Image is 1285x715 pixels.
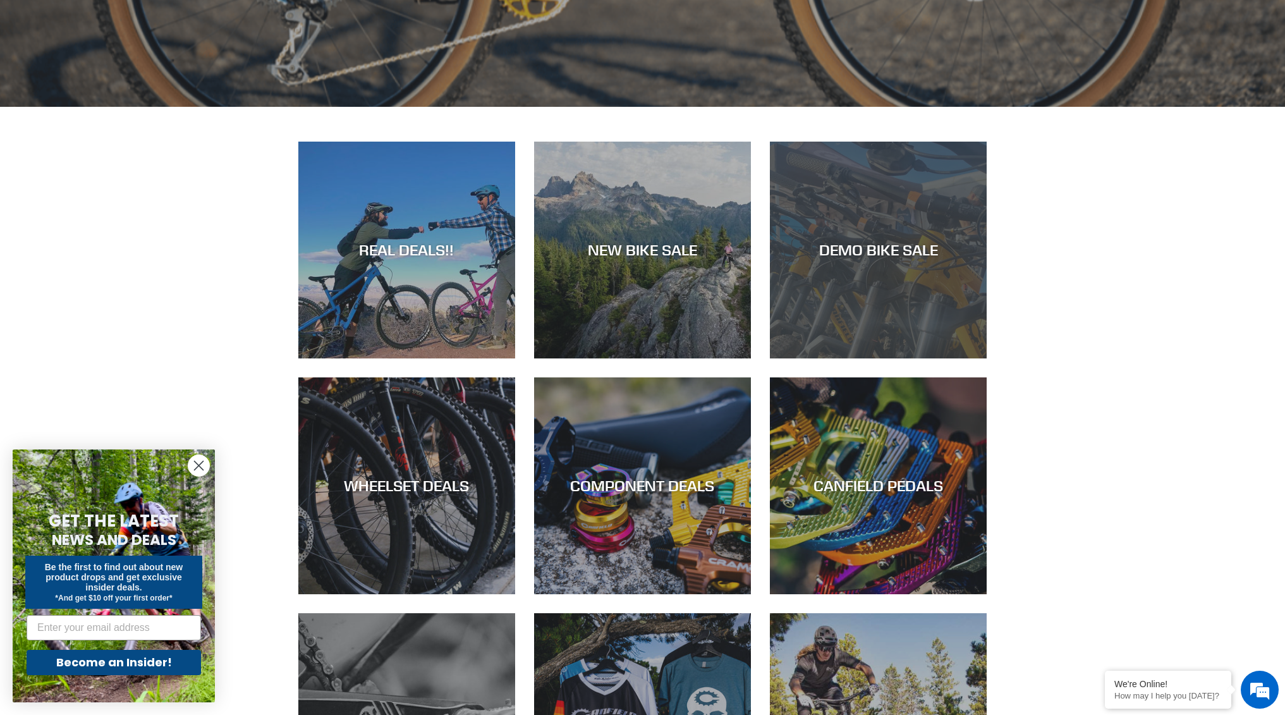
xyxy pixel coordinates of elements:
a: WHEELSET DEALS [298,377,515,594]
div: REAL DEALS!! [298,241,515,259]
a: CANFIELD PEDALS [770,377,987,594]
input: Enter your email address [27,615,201,640]
div: DEMO BIKE SALE [770,241,987,259]
button: Become an Insider! [27,650,201,675]
p: How may I help you today? [1114,691,1222,700]
span: NEWS AND DEALS [52,530,176,550]
a: NEW BIKE SALE [534,142,751,358]
span: Be the first to find out about new product drops and get exclusive insider deals. [45,562,183,592]
span: *And get $10 off your first order* [55,594,172,602]
div: NEW BIKE SALE [534,241,751,259]
a: COMPONENT DEALS [534,377,751,594]
div: COMPONENT DEALS [534,477,751,495]
div: We're Online! [1114,679,1222,689]
div: WHEELSET DEALS [298,477,515,495]
a: REAL DEALS!! [298,142,515,358]
div: CANFIELD PEDALS [770,477,987,495]
span: GET THE LATEST [49,510,179,532]
a: DEMO BIKE SALE [770,142,987,358]
button: Close dialog [188,455,210,477]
